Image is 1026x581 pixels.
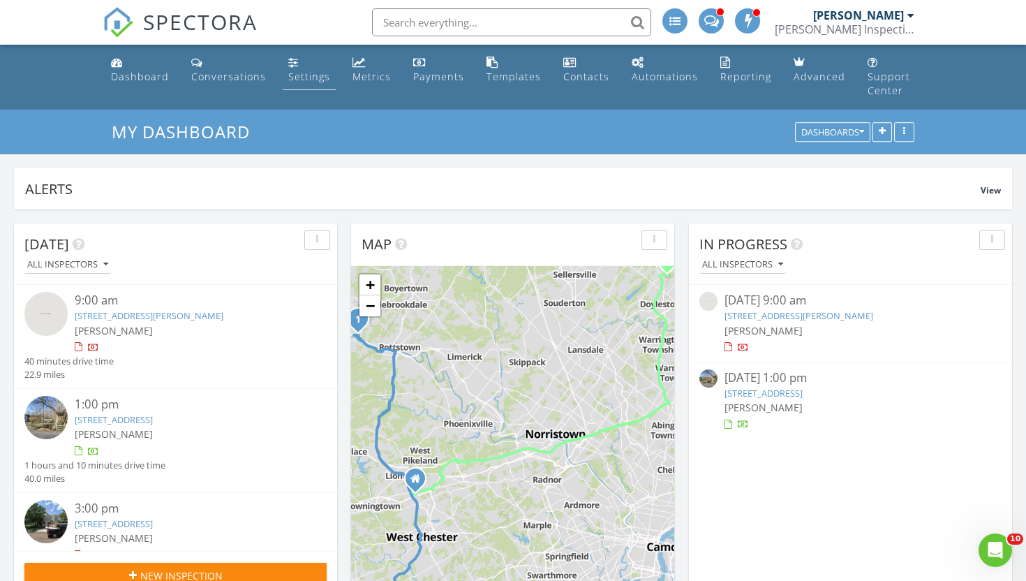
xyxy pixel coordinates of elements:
[981,184,1001,196] span: View
[24,368,114,381] div: 22.9 miles
[632,70,698,83] div: Automations
[801,128,864,138] div: Dashboards
[702,260,783,270] div: All Inspectors
[75,531,153,545] span: [PERSON_NAME]
[372,8,651,36] input: Search everything...
[413,70,464,83] div: Payments
[699,292,718,310] img: streetview
[699,369,718,388] img: streetview
[75,309,223,322] a: [STREET_ADDRESS][PERSON_NAME]
[143,7,258,36] span: SPECTORA
[75,292,302,309] div: 9:00 am
[347,50,396,90] a: Metrics
[359,295,380,316] a: Zoom out
[24,235,69,253] span: [DATE]
[724,292,976,309] div: [DATE] 9:00 am
[1007,534,1023,545] span: 10
[724,309,873,322] a: [STREET_ADDRESS][PERSON_NAME]
[775,22,914,36] div: Homer Inspection Services
[862,50,921,104] a: Support Center
[868,70,910,97] div: Support Center
[626,50,704,90] a: Automations (Advanced)
[724,401,803,414] span: [PERSON_NAME]
[24,396,68,439] img: streetview
[186,50,272,90] a: Conversations
[75,396,302,413] div: 1:00 pm
[283,50,336,90] a: Settings
[795,123,870,142] button: Dashboards
[24,459,165,472] div: 1 hours and 10 minutes drive time
[103,7,133,38] img: The Best Home Inspection Software - Spectora
[103,19,258,48] a: SPECTORA
[24,355,114,368] div: 40 minutes drive time
[25,179,981,198] div: Alerts
[75,324,153,337] span: [PERSON_NAME]
[558,50,615,90] a: Contacts
[699,292,1002,354] a: [DATE] 9:00 am [STREET_ADDRESS][PERSON_NAME] [PERSON_NAME]
[699,369,1002,432] a: [DATE] 1:00 pm [STREET_ADDRESS] [PERSON_NAME]
[288,70,330,83] div: Settings
[24,292,327,381] a: 9:00 am [STREET_ADDRESS][PERSON_NAME] [PERSON_NAME] 40 minutes drive time 22.9 miles
[481,50,547,90] a: Templates
[415,478,424,487] div: 501 York Rd, Atglen PA 19310
[979,534,1012,567] iframe: Intercom live chat
[788,50,851,90] a: Advanced
[720,70,771,83] div: Reporting
[408,50,470,90] a: Payments
[112,120,262,143] a: My Dashboard
[724,387,803,399] a: [STREET_ADDRESS]
[75,500,302,517] div: 3:00 pm
[724,324,803,337] span: [PERSON_NAME]
[75,517,153,530] a: [STREET_ADDRESS]
[75,427,153,441] span: [PERSON_NAME]
[24,396,327,485] a: 1:00 pm [STREET_ADDRESS] [PERSON_NAME] 1 hours and 10 minutes drive time 40.0 miles
[486,70,541,83] div: Templates
[24,472,165,485] div: 40.0 miles
[352,70,391,83] div: Metrics
[355,315,361,325] i: 1
[27,260,108,270] div: All Inspectors
[724,369,976,387] div: [DATE] 1:00 pm
[358,318,366,327] div: 1131 Benjamin Franklin Hwy W, Douglassville, PA 19518
[24,500,68,543] img: streetview
[699,256,786,274] button: All Inspectors
[715,50,777,90] a: Reporting
[105,50,174,90] a: Dashboard
[362,235,392,253] span: Map
[699,235,787,253] span: In Progress
[75,413,153,426] a: [STREET_ADDRESS]
[24,256,111,274] button: All Inspectors
[359,274,380,295] a: Zoom in
[111,70,169,83] div: Dashboard
[563,70,609,83] div: Contacts
[24,292,68,335] img: streetview
[667,259,676,267] div: 4616 Old Oak Rd, Doylestown, PA 18902
[813,8,904,22] div: [PERSON_NAME]
[191,70,266,83] div: Conversations
[794,70,845,83] div: Advanced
